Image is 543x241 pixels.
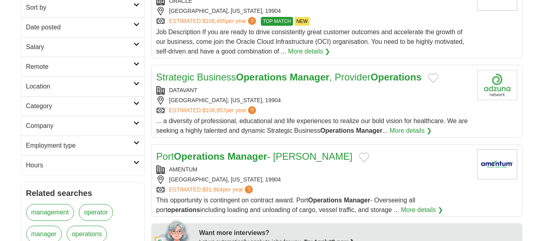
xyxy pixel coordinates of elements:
[477,70,517,100] img: Company logo
[26,187,139,199] h2: Related searches
[156,72,422,82] a: Strategic BusinessOperations Manager, ProviderOperations
[290,72,330,82] strong: Manager
[26,121,133,131] h2: Company
[156,117,468,134] span: ... a diversity of professional, educational and life experiences to realize our bold vision for ...
[167,206,200,213] strong: operations
[26,82,133,91] h2: Location
[21,116,144,136] a: Company
[371,72,422,82] strong: Operations
[174,151,225,162] strong: Operations
[21,76,144,96] a: Location
[320,127,354,134] strong: Operations
[156,86,471,95] div: DATAVANT
[202,18,225,24] span: $106,495
[156,175,471,184] div: [GEOGRAPHIC_DATA], [US_STATE], 19904
[26,42,133,52] h2: Salary
[26,161,133,170] h2: Hours
[202,107,225,113] span: $108,957
[344,197,370,204] strong: Manager
[26,23,133,32] h2: Date posted
[79,204,113,221] a: operator
[401,205,443,215] a: More details ❯
[356,127,383,134] strong: Manager
[156,29,465,55] span: Job Description If you are ready to drive consistently great customer outcomes and accelerate the...
[227,151,267,162] strong: Manager
[26,62,133,72] h2: Remote
[202,186,223,193] span: $91,964
[156,96,471,105] div: [GEOGRAPHIC_DATA], [US_STATE], 19904
[169,185,255,194] a: ESTIMATED:$91,964per year?
[21,136,144,155] a: Employment type
[156,151,352,162] a: PortOperations Manager- [PERSON_NAME]
[169,17,258,26] a: ESTIMATED:$106,495per year?
[261,17,293,26] span: TOP MATCH
[169,106,258,115] a: ESTIMATED:$108,957per year?
[295,17,310,26] span: NEW
[248,17,256,25] span: ?
[288,47,330,56] a: More details ❯
[26,204,74,221] a: management
[248,106,256,114] span: ?
[156,7,471,15] div: [GEOGRAPHIC_DATA], [US_STATE], 19904
[21,96,144,116] a: Category
[26,101,133,111] h2: Category
[156,197,416,213] span: This opportunity is contingent on contract award. Port - Overseeing all port including loading an...
[236,72,287,82] strong: Operations
[21,37,144,57] a: Salary
[169,166,198,173] a: AMENTUM
[477,149,517,179] img: Amentum logo
[389,126,432,136] a: More details ❯
[26,3,133,12] h2: Sort by
[245,185,253,194] span: ?
[21,57,144,76] a: Remote
[26,141,133,150] h2: Employment type
[21,155,144,175] a: Hours
[21,17,144,37] a: Date posted
[199,228,518,238] div: Want more interviews?
[359,152,369,162] button: Add to favorite jobs
[428,73,438,83] button: Add to favorite jobs
[308,197,342,204] strong: Operations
